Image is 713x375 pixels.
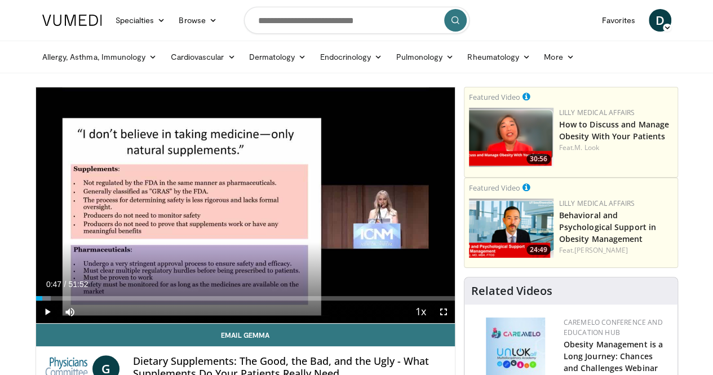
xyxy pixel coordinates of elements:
img: VuMedi Logo [42,15,102,26]
a: CaReMeLO Conference and Education Hub [564,317,663,337]
span: / [64,280,67,289]
a: Obesity Management is a Long Journey: Chances and Challenges Webinar [564,339,663,373]
a: Lilly Medical Affairs [559,198,635,208]
button: Play [36,301,59,323]
a: 30:56 [469,108,553,167]
button: Playback Rate [410,301,432,323]
a: Behavioral and Psychological Support in Obesity Management [559,210,656,244]
img: ba3304f6-7838-4e41-9c0f-2e31ebde6754.png.150x105_q85_crop-smart_upscale.png [469,198,553,258]
a: Browse [172,9,224,32]
div: Feat. [559,245,673,255]
img: c98a6a29-1ea0-4bd5-8cf5-4d1e188984a7.png.150x105_q85_crop-smart_upscale.png [469,108,553,167]
a: How to Discuss and Manage Obesity With Your Patients [559,119,670,142]
a: Allergy, Asthma, Immunology [36,46,164,68]
a: Cardiovascular [163,46,242,68]
div: Progress Bar [36,296,455,301]
input: Search topics, interventions [244,7,470,34]
a: Lilly Medical Affairs [559,108,635,117]
a: [PERSON_NAME] [574,245,628,255]
video-js: Video Player [36,87,455,324]
a: Pulmonology [389,46,460,68]
a: Email Gemma [36,324,455,346]
div: Feat. [559,143,673,153]
a: Specialties [109,9,172,32]
span: 0:47 [46,280,61,289]
span: 24:49 [526,245,551,255]
a: Dermatology [242,46,313,68]
a: More [537,46,581,68]
a: Rheumatology [460,46,537,68]
a: M. Look [574,143,599,152]
a: Favorites [595,9,642,32]
span: 51:52 [68,280,88,289]
small: Featured Video [469,92,520,102]
a: 24:49 [469,198,553,258]
a: Endocrinology [313,46,389,68]
small: Featured Video [469,183,520,193]
h4: Related Videos [471,284,552,298]
button: Mute [59,301,81,323]
span: 30:56 [526,154,551,164]
a: D [649,9,671,32]
button: Fullscreen [432,301,455,323]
